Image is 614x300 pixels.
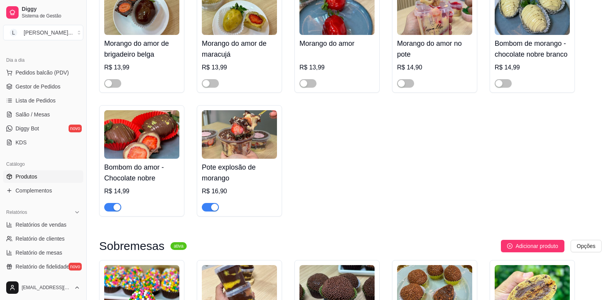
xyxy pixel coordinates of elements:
button: Opções [571,240,602,252]
span: Relatório de mesas [15,249,62,257]
a: Relatório de fidelidadenovo [3,260,83,273]
img: product-image [202,110,277,159]
span: Relatórios [6,209,27,215]
span: Produtos [15,173,37,180]
div: R$ 13,99 [104,63,179,72]
button: Adicionar produto [501,240,564,252]
span: Diggy Bot [15,125,39,132]
div: R$ 13,99 [299,63,375,72]
a: Salão / Mesas [3,108,83,121]
div: R$ 14,99 [495,63,570,72]
h4: Morango do amor no pote [397,38,472,60]
span: Diggy [22,6,80,13]
span: [EMAIL_ADDRESS][DOMAIN_NAME] [22,284,71,291]
h4: Morango do amor de brigadeiro belga [104,38,179,60]
h4: Bombom de morango - chocolate nobre branco [495,38,570,60]
div: R$ 14,99 [104,187,179,196]
div: Catálogo [3,158,83,170]
div: R$ 14,90 [397,63,472,72]
span: Salão / Mesas [15,111,50,118]
span: Relatório de clientes [15,235,65,243]
h4: Morango do amor [299,38,375,49]
a: Produtos [3,170,83,183]
img: product-image [104,110,179,159]
div: R$ 16,90 [202,187,277,196]
div: Dia a dia [3,54,83,66]
span: Complementos [15,187,52,194]
span: Opções [577,242,595,250]
span: KDS [15,139,27,146]
a: KDS [3,136,83,149]
a: Relatórios de vendas [3,218,83,231]
a: Relatório de mesas [3,246,83,259]
span: Gestor de Pedidos [15,83,60,90]
span: Pedidos balcão (PDV) [15,69,69,76]
button: [EMAIL_ADDRESS][DOMAIN_NAME] [3,278,83,297]
a: Complementos [3,184,83,197]
sup: ativa [170,242,186,250]
span: plus-circle [507,243,513,249]
div: R$ 13,99 [202,63,277,72]
span: Lista de Pedidos [15,97,56,104]
a: Lista de Pedidos [3,94,83,107]
a: Relatório de clientes [3,232,83,245]
h3: Sobremesas [99,241,164,251]
div: [PERSON_NAME] ... [24,29,73,36]
span: Relatório de fidelidade [15,263,69,271]
a: Diggy Botnovo [3,122,83,135]
a: DiggySistema de Gestão [3,3,83,22]
span: Sistema de Gestão [22,13,80,19]
h4: Bombom do amor - Chocolate nobre [104,162,179,184]
h4: Pote explosão de morango [202,162,277,184]
a: Gestor de Pedidos [3,80,83,93]
button: Select a team [3,25,83,40]
button: Pedidos balcão (PDV) [3,66,83,79]
span: L [10,29,17,36]
h4: Morango do amor de maracujá [202,38,277,60]
span: Relatórios de vendas [15,221,67,229]
span: Adicionar produto [516,242,558,250]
